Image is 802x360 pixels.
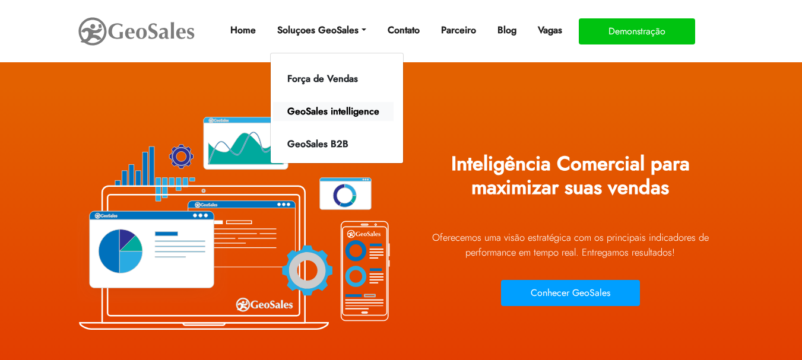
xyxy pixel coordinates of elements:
[72,89,392,356] img: Plataforma GeoSales
[226,18,261,42] a: Home
[273,102,394,121] a: GeoSales intelligence
[273,135,394,154] a: GeoSales B2B
[272,18,370,42] a: Soluçoes GeoSales
[383,18,424,42] a: Contato
[493,18,521,42] a: Blog
[410,230,731,260] p: Oferecemos uma visão estratégica com os principais indicadores de performance em tempo real. Ent...
[273,69,394,88] a: Força de Vendas
[501,280,640,306] button: Conhecer GeoSales
[77,15,196,48] img: GeoSales
[533,18,567,42] a: Vagas
[436,18,481,42] a: Parceiro
[579,18,695,44] button: Demonstração
[410,144,731,217] h1: Inteligência Comercial para maximizar suas vendas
